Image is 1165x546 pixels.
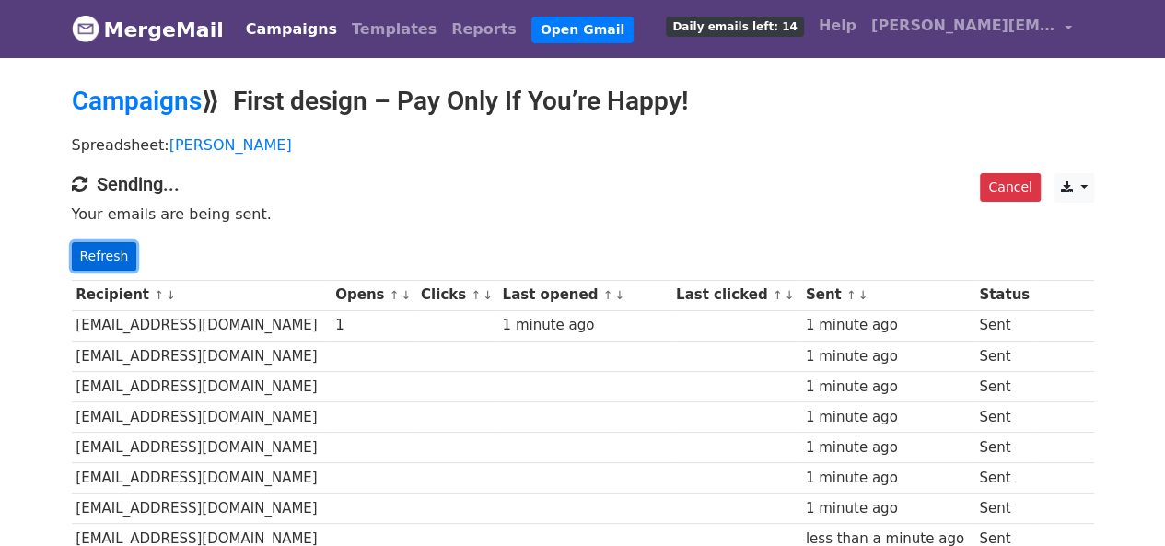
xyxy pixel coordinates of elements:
a: Campaigns [239,11,344,48]
img: MergeMail logo [72,15,99,42]
a: ↑ [471,288,481,302]
div: 1 minute ago [806,498,971,519]
a: ↓ [166,288,176,302]
td: Sent [974,401,1036,432]
th: Clicks [416,280,497,310]
a: ↑ [773,288,783,302]
a: Open Gmail [531,17,634,43]
div: 1 [335,315,412,336]
a: Refresh [72,242,137,271]
div: 1 minute ago [806,315,971,336]
a: Cancel [980,173,1040,202]
a: ↓ [614,288,624,302]
td: [EMAIL_ADDRESS][DOMAIN_NAME] [72,433,332,463]
a: Reports [444,11,524,48]
iframe: Chat Widget [1073,458,1165,546]
a: ↓ [401,288,411,302]
td: [EMAIL_ADDRESS][DOMAIN_NAME] [72,401,332,432]
td: [EMAIL_ADDRESS][DOMAIN_NAME] [72,494,332,524]
div: 1 minute ago [806,407,971,428]
div: 1 minute ago [502,315,667,336]
a: ↑ [154,288,164,302]
h2: ⟫ First design – Pay Only If You’re Happy! [72,86,1094,117]
a: Templates [344,11,444,48]
td: Sent [974,341,1036,371]
td: Sent [974,494,1036,524]
td: Sent [974,433,1036,463]
td: Sent [974,371,1036,401]
a: ↓ [483,288,493,302]
h4: Sending... [72,173,1094,195]
p: Your emails are being sent. [72,204,1094,224]
td: [EMAIL_ADDRESS][DOMAIN_NAME] [72,341,332,371]
a: ↑ [390,288,400,302]
td: [EMAIL_ADDRESS][DOMAIN_NAME] [72,310,332,341]
a: [PERSON_NAME] [169,136,292,154]
div: 1 minute ago [806,346,971,367]
span: Daily emails left: 14 [666,17,803,37]
td: Sent [974,310,1036,341]
div: 1 minute ago [806,437,971,459]
a: Campaigns [72,86,202,116]
a: ↑ [603,288,613,302]
div: 1 minute ago [806,377,971,398]
a: [PERSON_NAME][EMAIL_ADDRESS][DOMAIN_NAME] [864,7,1079,51]
a: Help [811,7,864,44]
th: Last clicked [671,280,801,310]
td: [EMAIL_ADDRESS][DOMAIN_NAME] [72,371,332,401]
th: Sent [801,280,974,310]
th: Opens [331,280,416,310]
span: [PERSON_NAME][EMAIL_ADDRESS][DOMAIN_NAME] [871,15,1055,37]
th: Recipient [72,280,332,310]
div: 1 minute ago [806,468,971,489]
a: ↑ [846,288,856,302]
td: [EMAIL_ADDRESS][DOMAIN_NAME] [72,463,332,494]
a: Daily emails left: 14 [658,7,810,44]
td: Sent [974,463,1036,494]
p: Spreadsheet: [72,135,1094,155]
th: Status [974,280,1036,310]
a: ↓ [784,288,794,302]
th: Last opened [498,280,671,310]
a: ↓ [858,288,868,302]
a: MergeMail [72,10,224,49]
